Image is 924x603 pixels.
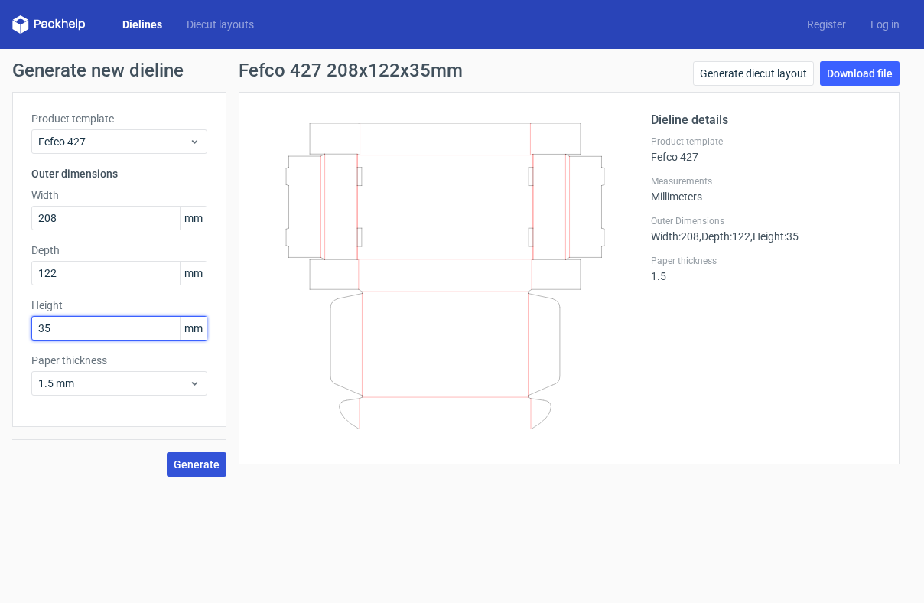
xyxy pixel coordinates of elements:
label: Depth [31,243,207,258]
a: Generate diecut layout [693,61,814,86]
h2: Dieline details [651,111,880,129]
label: Width [31,187,207,203]
div: 1.5 [651,255,880,282]
h3: Outer dimensions [31,166,207,181]
a: Download file [820,61,900,86]
a: Register [795,17,858,32]
span: mm [180,207,207,230]
label: Height [31,298,207,313]
a: Dielines [110,17,174,32]
label: Outer Dimensions [651,215,880,227]
h1: Generate new dieline [12,61,912,80]
div: Millimeters [651,175,880,203]
button: Generate [167,452,226,477]
a: Diecut layouts [174,17,266,32]
div: Fefco 427 [651,135,880,163]
a: Log in [858,17,912,32]
label: Measurements [651,175,880,187]
span: , Height : 35 [750,230,799,243]
label: Paper thickness [31,353,207,368]
span: mm [180,317,207,340]
span: Width : 208 [651,230,699,243]
span: , Depth : 122 [699,230,750,243]
label: Product template [31,111,207,126]
span: Generate [174,459,220,470]
label: Product template [651,135,880,148]
span: 1.5 mm [38,376,189,391]
label: Paper thickness [651,255,880,267]
span: Fefco 427 [38,134,189,149]
span: mm [180,262,207,285]
h1: Fefco 427 208x122x35mm [239,61,463,80]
